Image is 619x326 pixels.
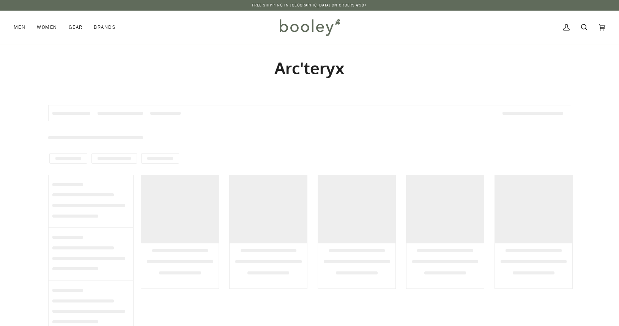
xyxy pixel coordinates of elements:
[94,24,116,31] span: Brands
[88,11,121,44] a: Brands
[63,11,88,44] a: Gear
[48,58,571,78] h1: Arc'teryx
[31,11,63,44] a: Women
[276,16,343,38] img: Booley
[252,2,367,8] p: Free Shipping in [GEOGRAPHIC_DATA] on Orders €50+
[14,24,25,31] span: Men
[69,24,83,31] span: Gear
[14,11,31,44] a: Men
[37,24,57,31] span: Women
